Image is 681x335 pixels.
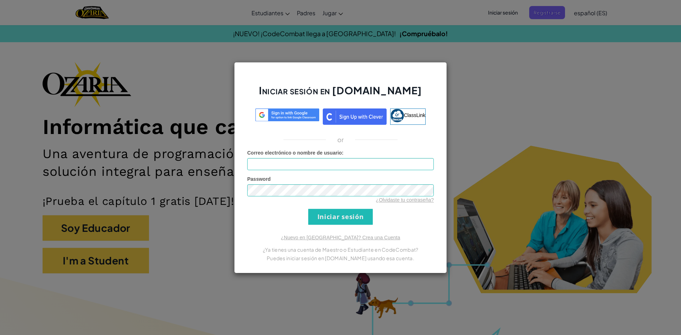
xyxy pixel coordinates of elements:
[255,108,319,122] img: log-in-google-sso.svg
[391,109,404,122] img: classlink-logo-small.png
[308,209,373,225] input: Iniciar sesión
[404,112,426,118] span: ClassLink
[247,150,342,156] span: Correo electrónico o nombre de usuario
[337,135,344,144] p: or
[376,197,434,203] a: ¿Olvidaste tu contraseña?
[323,108,387,125] img: clever_sso_button@2x.png
[247,254,434,262] p: Puedes iniciar sesión en [DOMAIN_NAME] usando esa cuenta.
[247,149,344,156] label: :
[247,84,434,104] h2: Iniciar sesión en [DOMAIN_NAME]
[247,176,271,182] span: Password
[281,235,400,240] a: ¿Nuevo en [GEOGRAPHIC_DATA]? Crea una Cuenta
[247,245,434,254] p: ¿Ya tienes una cuenta de Maestro o Estudiante en CodeCombat?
